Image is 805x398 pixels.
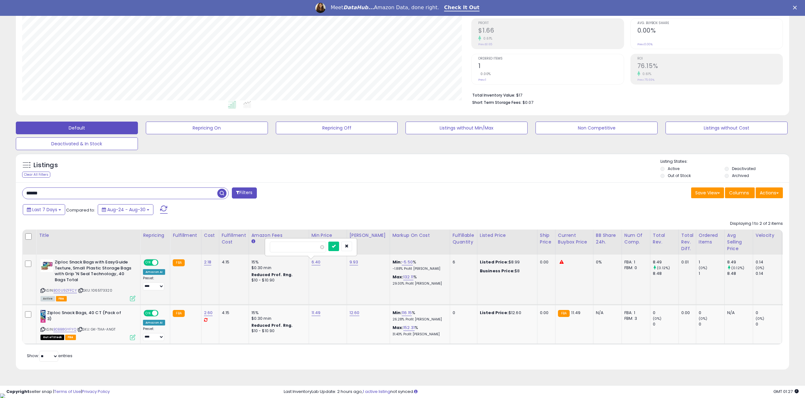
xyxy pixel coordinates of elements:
[251,316,304,321] div: $0.30 min
[653,259,678,265] div: 8.49
[284,389,799,395] div: Last InventoryLab Update: 2 hours ago, not synced.
[27,353,72,359] span: Show: entries
[39,232,138,239] div: Title
[657,265,670,270] small: (0.12%)
[637,57,783,60] span: ROI
[653,321,678,327] div: 0
[727,259,753,265] div: 8.49
[32,206,57,213] span: Last 7 Days
[480,310,509,316] b: Listed Price:
[146,122,268,134] button: Repricing On
[540,232,553,245] div: Ship Price
[731,265,744,270] small: (0.12%)
[756,316,765,321] small: (0%)
[393,332,445,337] p: 31.43% Profit [PERSON_NAME]
[596,232,619,245] div: BB Share 24h.
[222,232,246,245] div: Fulfillment Cost
[232,187,257,199] button: Filters
[393,259,445,271] div: %
[668,166,679,171] label: Active
[393,310,402,316] b: Min:
[481,36,492,41] small: 0.61%
[204,310,213,316] a: 2.60
[173,259,184,266] small: FBA
[558,310,570,317] small: FBA
[596,259,617,265] div: 0%
[393,274,445,286] div: %
[660,159,789,165] p: Listing States:
[34,161,58,170] h5: Listings
[699,271,724,276] div: 1
[480,268,515,274] b: Business Price:
[343,4,374,10] i: DataHub...
[666,122,788,134] button: Listings without Cost
[390,230,450,255] th: The percentage added to the cost of goods (COGS) that forms the calculator for Min & Max prices.
[793,6,799,9] div: Close
[756,265,765,270] small: (0%)
[699,232,722,245] div: Ordered Items
[40,259,135,300] div: ASIN:
[478,72,491,76] small: 0.00%
[173,310,184,317] small: FBA
[691,187,724,198] button: Save View
[596,310,617,316] div: N/A
[480,232,535,239] div: Listed Price
[312,310,321,316] a: 11.49
[143,232,167,239] div: Repricing
[637,62,783,71] h2: 76.15%
[730,221,783,227] div: Displaying 1 to 2 of 2 items
[653,271,678,276] div: 8.48
[98,204,153,215] button: Aug-24 - Aug-30
[478,57,623,60] span: Ordered Items
[40,310,46,323] img: 41fR2drx8aL._SL40_.jpg
[756,310,781,316] div: 0
[472,100,522,105] b: Short Term Storage Fees:
[251,259,304,265] div: 15%
[77,327,115,332] span: | SKU: GK-T1AA-ANGT
[403,325,415,331] a: 152.31
[773,389,799,395] span: 2025-09-7 01:27 GMT
[53,288,77,293] a: B00U9ZFFCY
[331,4,439,11] div: Meet Amazon Data, done right.
[727,271,753,276] div: 8.48
[144,260,152,265] span: ON
[54,389,81,395] a: Terms of Use
[40,296,55,301] span: All listings currently available for purchase on Amazon
[393,317,445,322] p: 26.28% Profit [PERSON_NAME]
[571,310,580,316] span: 11.49
[732,166,756,171] label: Deactivated
[350,232,387,239] div: [PERSON_NAME]
[653,310,678,316] div: 0
[143,320,165,325] div: Amazon AI
[350,310,360,316] a: 12.60
[624,265,645,271] div: FBM: 0
[276,122,398,134] button: Repricing Off
[251,310,304,316] div: 15%
[40,335,64,340] span: All listings that are currently out of stock and unavailable for purchase on Amazon
[393,310,445,322] div: %
[756,271,781,276] div: 0.14
[637,42,653,46] small: Prev: 0.00%
[315,3,325,13] img: Profile image for Georgie
[540,259,550,265] div: 0.00
[540,310,550,316] div: 0.00
[393,281,445,286] p: 29.00% Profit [PERSON_NAME]
[143,327,165,341] div: Preset:
[23,204,65,215] button: Last 7 Days
[204,259,212,265] a: 2.18
[393,274,404,280] b: Max:
[78,288,112,293] span: | SKU: 1065173320
[204,232,216,239] div: Cost
[558,232,591,245] div: Current Buybox Price
[624,316,645,321] div: FBM: 3
[143,269,165,275] div: Amazon AI
[143,276,165,290] div: Preset:
[173,232,198,239] div: Fulfillment
[624,259,645,265] div: FBA: 1
[699,310,724,316] div: 0
[756,321,781,327] div: 0
[681,310,691,316] div: 0.00
[472,92,515,98] b: Total Inventory Value:
[82,389,110,395] a: Privacy Policy
[681,232,693,252] div: Total Rev. Diff.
